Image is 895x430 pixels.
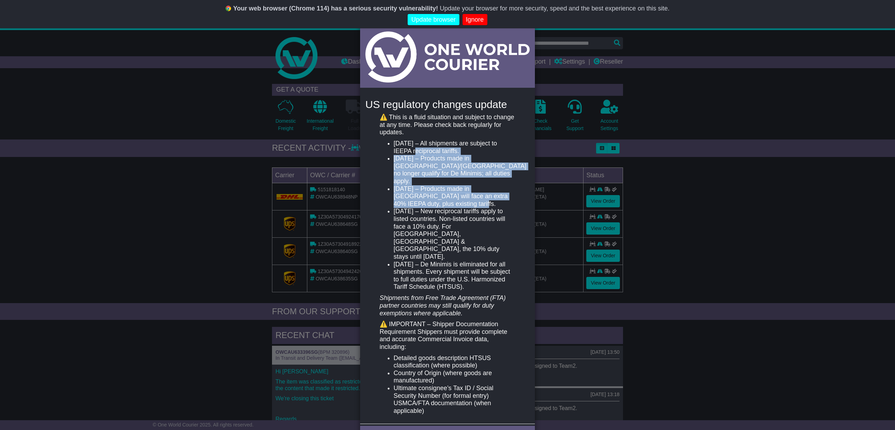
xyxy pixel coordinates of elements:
[394,354,515,370] li: Detailed goods description HTSUS classification (where possible)
[463,14,487,26] a: Ignore
[394,185,515,208] li: [DATE] – Products made in [GEOGRAPHIC_DATA] will face an extra 40% IEEPA duty, plus existing tari...
[380,114,515,136] p: ⚠️ This is a fluid situation and subject to change at any time. Please check back regularly for u...
[408,14,459,26] a: Update browser
[394,155,515,185] li: [DATE] – Products made in [GEOGRAPHIC_DATA]/[GEOGRAPHIC_DATA] no longer qualify for De Minimis; a...
[394,385,515,415] li: Ultimate consignee’s Tax ID / Social Security Number (for formal entry) USMCA/FTA documentation (...
[365,99,530,110] h4: US regulatory changes update
[394,370,515,385] li: Country of Origin (where goods are manufactured)
[233,5,438,12] b: Your web browser (Chrome 114) has a serious security vulnerability!
[394,140,515,155] li: [DATE] – All shipments are subject to IEEPA reciprocal tariffs.
[380,321,515,351] p: ⚠️ IMPORTANT – Shipper Documentation Requirement Shippers must provide complete and accurate Comm...
[394,261,515,291] li: [DATE] – De Minimis is eliminated for all shipments. Every shipment will be subject to full dutie...
[440,5,670,12] span: Update your browser for more security, speed and the best experience on this site.
[380,294,506,316] em: Shipments from Free Trade Agreement (FTA) partner countries may still qualify for duty exemptions...
[394,208,515,260] li: [DATE] – New reciprocal tariffs apply to listed countries. Non-listed countries will face a 10% d...
[365,31,530,83] img: Light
